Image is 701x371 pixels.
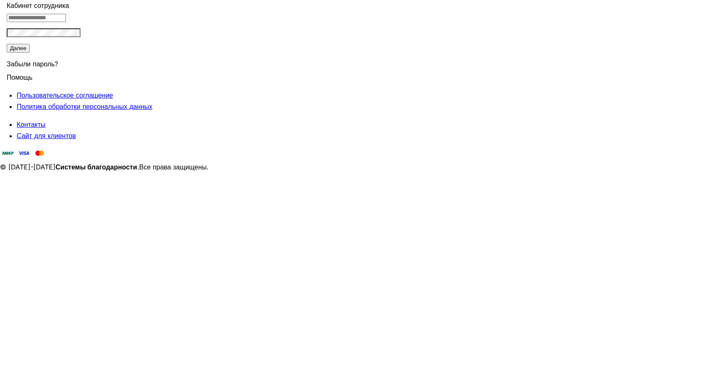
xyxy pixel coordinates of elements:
a: Политика обработки персональных данных [17,102,152,111]
a: Пользовательское соглашение [17,91,113,99]
a: Контакты [17,120,45,129]
div: Забыли пароль? [7,53,181,72]
a: Сайт для клиентов [17,131,76,140]
span: Помощь [7,68,33,81]
strong: Системы благодарности [55,163,137,171]
button: Далее [7,44,30,53]
span: Все права защищены. [139,163,209,171]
